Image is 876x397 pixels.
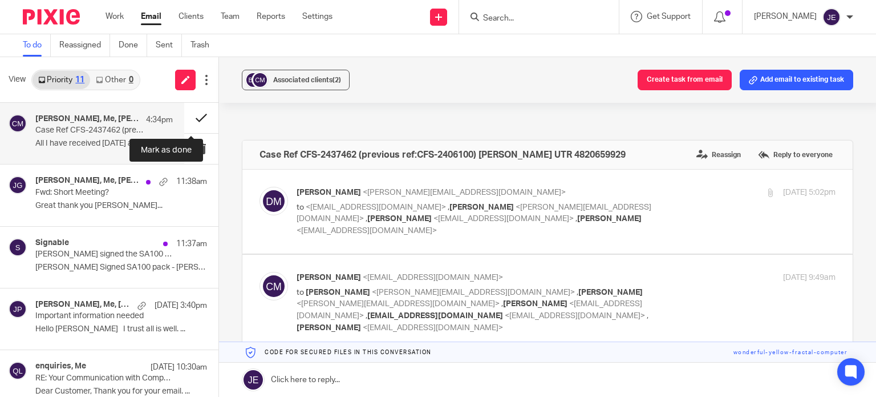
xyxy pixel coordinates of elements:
[578,288,643,296] span: [PERSON_NAME]
[176,176,207,187] p: 11:38am
[740,70,853,90] button: Add email to existing task
[23,9,80,25] img: Pixie
[35,362,86,371] h4: enquiries, Me
[176,238,207,250] p: 11:37am
[366,312,367,320] span: ,
[367,312,503,320] span: [EMAIL_ADDRESS][DOMAIN_NAME]
[129,76,133,84] div: 0
[297,288,304,296] span: to
[35,374,173,383] p: RE: Your Communication with Companies House, Ref: COH1479931X
[118,279,196,287] a: [URL][DOMAIN_NAME]
[35,114,140,124] h4: [PERSON_NAME], Me, [PERSON_NAME], [PERSON_NAME]
[35,139,173,149] p: All I have received [DATE] a package from...
[363,189,566,197] span: <[PERSON_NAME][EMAIL_ADDRESS][DOMAIN_NAME]>
[503,300,567,308] span: [PERSON_NAME]
[449,203,514,211] span: [PERSON_NAME]
[297,227,437,235] span: <[EMAIL_ADDRESS][DOMAIN_NAME]>
[35,176,140,186] h4: [PERSON_NAME], Me, [PERSON_NAME]
[221,11,240,22] a: Team
[577,215,642,223] span: [PERSON_NAME]
[448,203,449,211] span: ,
[297,274,361,282] span: [PERSON_NAME]
[306,288,370,296] span: [PERSON_NAME]
[264,290,272,298] img: 5ba0d0cb3866e5247cecfcbd9ba3805b.png
[367,215,432,223] span: [PERSON_NAME]
[755,146,836,163] label: Reply to everyone
[33,71,90,89] a: Priority11
[297,300,500,308] span: <[PERSON_NAME][EMAIL_ADDRESS][DOMAIN_NAME]>
[257,11,285,22] a: Reports
[332,77,341,83] span: (2)
[259,272,288,300] img: svg%3E
[190,34,218,57] a: Trash
[179,11,204,22] a: Clients
[638,70,732,90] button: Create task from email
[141,11,161,22] a: Email
[259,149,626,161] h4: Case Ref CFS-2437462 (previous ref:CFS-2406100) [PERSON_NAME] UTR 4820659929
[9,300,27,318] img: svg%3E
[242,70,350,90] button: Associated clients(2)
[297,203,304,211] span: to
[783,187,836,199] p: [DATE] 5:02pm
[35,300,132,310] h4: [PERSON_NAME], Me, [PERSON_NAME].[PERSON_NAME], [PERSON_NAME]
[202,291,262,299] a: [DOMAIN_NAME]
[259,187,288,215] img: svg%3E
[35,126,145,135] p: Case Ref CFS-2437462 (previous ref:CFS-2406100) [PERSON_NAME] UTR 4820659929
[146,114,173,126] p: 4:34pm
[693,146,744,163] label: Reassign
[9,74,26,86] span: View
[156,34,182,57] a: Sent
[302,11,332,22] a: Settings
[754,11,817,22] p: [PERSON_NAME]
[35,324,207,334] p: Hello [PERSON_NAME] I trust all is well. ...
[245,71,262,89] img: svg%3E
[151,362,207,373] p: [DATE] 10:30am
[577,288,578,296] span: ,
[822,8,841,26] img: svg%3E
[9,362,27,380] img: svg%3E
[363,324,503,332] span: <[EMAIL_ADDRESS][DOMAIN_NAME]>
[23,34,51,57] a: To do
[647,13,691,21] span: Get Support
[297,324,361,332] span: [PERSON_NAME]
[274,291,349,299] a: davidmunroaccountant
[155,300,207,311] p: [DATE] 3:40pm
[35,387,207,396] p: Dear Customer, Thank you for your email. ...
[783,272,836,284] p: [DATE] 9:49am
[505,312,645,320] span: <[EMAIL_ADDRESS][DOMAIN_NAME]>
[59,34,110,57] a: Reassigned
[372,288,575,296] span: <[PERSON_NAME][EMAIL_ADDRESS][DOMAIN_NAME]>
[35,201,207,211] p: Great thank you [PERSON_NAME]...
[9,176,27,194] img: svg%3E
[501,300,503,308] span: ,
[482,14,585,24] input: Search
[9,114,27,133] img: svg%3E
[647,312,648,320] span: ,
[35,263,207,272] p: [PERSON_NAME] Signed SA100 pack - [PERSON_NAME] -...
[306,203,446,211] span: <[EMAIL_ADDRESS][DOMAIN_NAME]>
[433,215,574,223] span: <[EMAIL_ADDRESS][DOMAIN_NAME]>
[575,215,577,223] span: ,
[75,76,84,84] div: 11
[35,188,173,198] p: Fwd: Short Meeting?
[366,215,367,223] span: ,
[7,291,193,299] a: [PERSON_NAME][EMAIL_ADDRESS][DOMAIN_NAME]
[9,238,27,256] img: svg%3E
[273,77,341,83] span: Associated clients
[90,71,139,89] a: Other0
[119,34,147,57] a: Done
[106,11,124,22] a: Work
[297,189,361,197] span: [PERSON_NAME]
[35,311,173,321] p: Important information needed
[252,71,269,89] img: svg%3E
[35,238,69,248] h4: Signable
[363,274,503,282] span: <[EMAIL_ADDRESS][DOMAIN_NAME]>
[35,250,173,259] p: [PERSON_NAME] signed the SA100 pack - [PERSON_NAME] - 2025.pdf document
